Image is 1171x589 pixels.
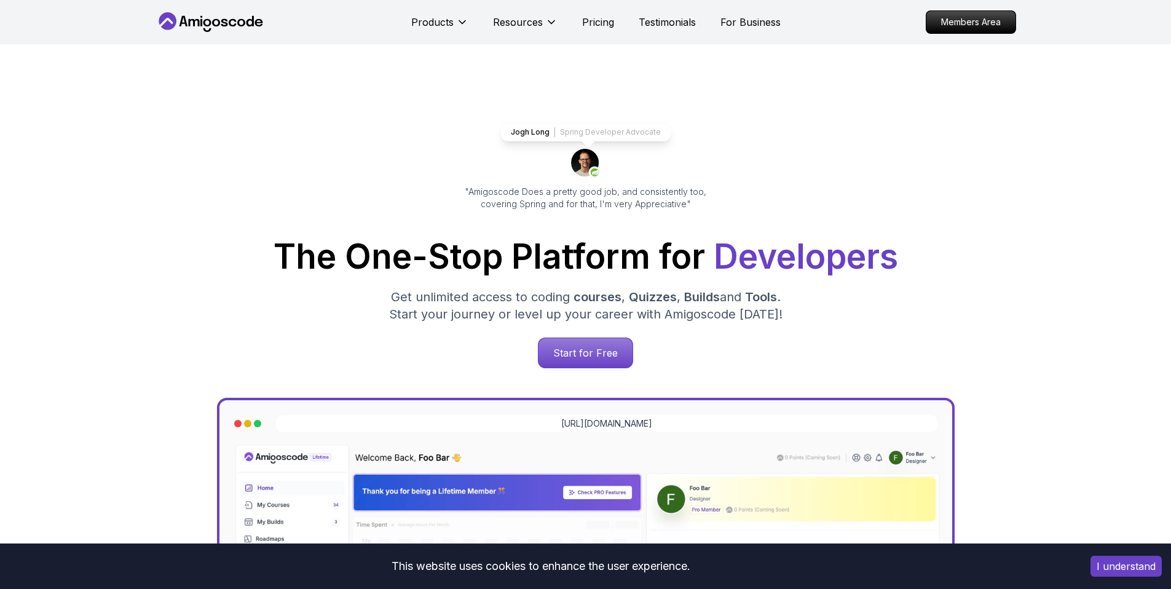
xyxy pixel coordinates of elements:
[511,127,550,137] p: Jogh Long
[1090,556,1162,577] button: Accept cookies
[538,338,633,368] a: Start for Free
[926,11,1015,33] p: Members Area
[493,15,558,39] button: Resources
[720,15,781,30] a: For Business
[926,10,1016,34] a: Members Area
[574,290,621,304] span: courses
[538,338,633,368] p: Start for Free
[448,186,723,210] p: "Amigoscode Does a pretty good job, and consistently too, covering Spring and for that, I'm very ...
[411,15,454,30] p: Products
[745,290,777,304] span: Tools
[561,417,652,430] a: [URL][DOMAIN_NAME]
[411,15,468,39] button: Products
[684,290,720,304] span: Builds
[165,240,1006,274] h1: The One-Stop Platform for
[571,149,601,178] img: josh long
[582,15,614,30] a: Pricing
[714,236,898,277] span: Developers
[493,15,543,30] p: Resources
[379,288,792,323] p: Get unlimited access to coding , , and . Start your journey or level up your career with Amigosco...
[560,127,661,137] p: Spring Developer Advocate
[639,15,696,30] a: Testimonials
[629,290,677,304] span: Quizzes
[9,553,1072,580] div: This website uses cookies to enhance the user experience.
